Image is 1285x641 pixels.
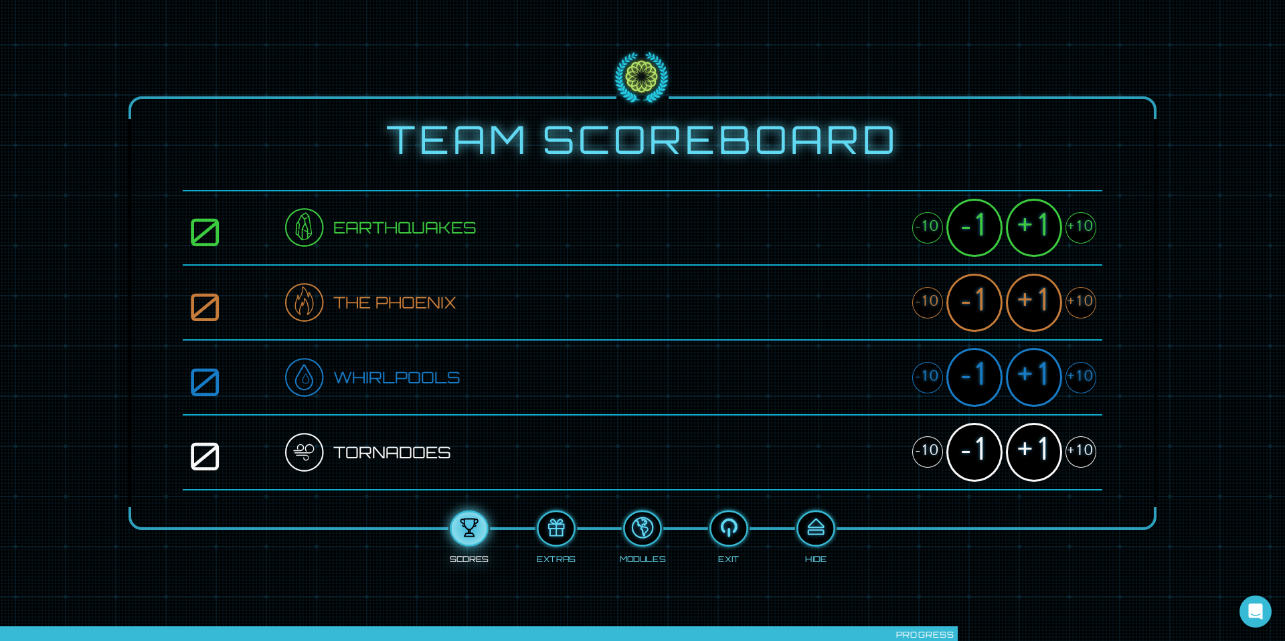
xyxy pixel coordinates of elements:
div: +1 [1006,423,1062,481]
div: Modules [620,551,665,565]
div: +10 [1065,362,1096,393]
div: +1 [1006,348,1062,406]
div: 0 [189,436,285,469]
div: +10 [1065,436,1096,468]
div: -10 [912,287,943,318]
div: Scores [450,551,489,565]
div: -1 [946,199,1003,257]
div: 0 [189,211,285,245]
div: -10 [912,362,943,393]
span: Earthquakes [333,215,477,240]
div: -1 [946,423,1003,481]
div: Open Intercom Messenger [1239,596,1272,628]
h1: Team Scoreboard [183,118,1102,161]
div: +1 [1006,199,1062,257]
span: The Phoenix [333,290,456,315]
div: Extras [537,551,576,565]
div: +1 [1006,274,1062,332]
div: Hide [804,551,826,565]
div: -1 [946,348,1003,406]
span: Whirlpools [333,365,460,390]
div: +10 [1065,212,1096,244]
img: logo_ppa-1c755af25916c3f9a746997ea8451e86.svg [612,50,673,106]
div: -1 [946,274,1003,332]
div: Exit [719,551,740,565]
div: -10 [912,212,943,244]
span: Tornadoes [333,440,451,465]
div: 0 [189,286,285,319]
div: -10 [912,436,943,468]
div: 0 [189,361,285,394]
div: +10 [1065,287,1096,318]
